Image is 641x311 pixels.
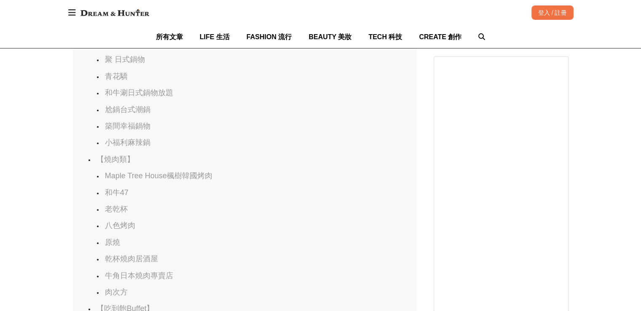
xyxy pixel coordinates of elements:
[368,33,402,40] span: TECH 科技
[308,33,351,40] span: BEAUTY 美妝
[156,26,183,48] a: 所有文章
[105,88,173,97] a: 和牛涮日式鍋物放題
[368,26,402,48] a: TECH 科技
[105,221,135,230] a: 八色烤肉
[105,188,129,197] a: 和牛47
[105,255,158,263] a: 乾杯燒肉居酒屋
[105,105,150,114] a: 尬鍋台式潮鍋
[97,155,134,164] a: 【燒肉類】
[200,26,230,48] a: LIFE 生活
[156,33,183,40] span: 所有文章
[105,72,128,80] a: 青花驕
[105,122,150,130] a: 築間幸福鍋物
[105,271,173,280] a: 牛角日本燒肉專賣店
[105,55,145,64] a: 聚 日式鍋物
[247,33,292,40] span: FASHION 流行
[247,26,292,48] a: FASHION 流行
[419,33,461,40] span: CREATE 創作
[531,5,574,20] div: 登入 / 註冊
[308,26,351,48] a: BEAUTY 美妝
[105,205,128,213] a: 老乾杯
[105,288,128,296] a: 肉次方
[419,26,461,48] a: CREATE 創作
[105,238,120,247] a: 原燒
[105,138,150,147] a: 小福利麻辣鍋
[200,33,230,40] span: LIFE 生活
[76,5,153,20] img: Dream & Hunter
[105,172,212,180] a: Maple Tree House楓樹韓國烤肉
